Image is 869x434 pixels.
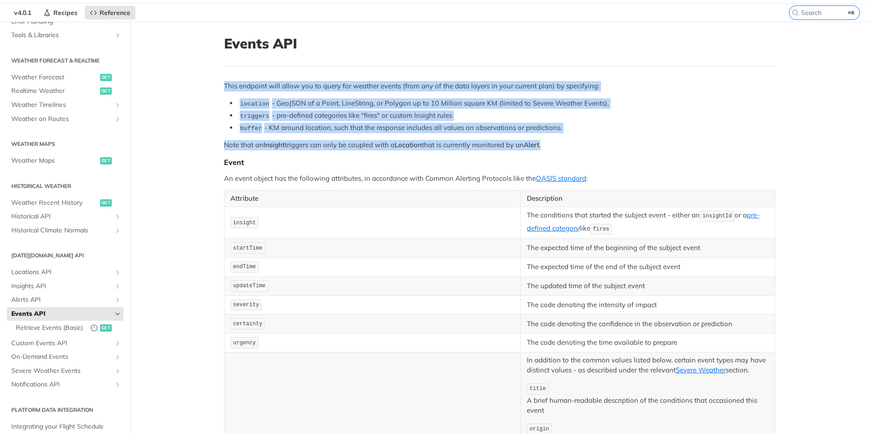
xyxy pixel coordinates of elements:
[11,321,124,335] a: Retrieve Events (Basic)Deprecated Endpointget
[114,340,121,347] button: Show subpages for Custom Events API
[527,193,769,204] p: Description
[846,8,857,17] kbd: ⌘K
[233,220,256,226] span: insight
[11,226,112,235] span: Historical Climate Normals
[7,196,124,210] a: Weather Recent Historyget
[230,193,515,204] p: Attribute
[7,293,124,307] a: Alerts APIShow subpages for Alerts API
[114,367,121,375] button: Show subpages for Severe Weather Events
[114,283,121,290] button: Show subpages for Insights API
[224,81,775,92] p: This endpoint will allow you to query for weather events (from any of the data layers in your cur...
[7,251,124,260] h2: [DATE][DOMAIN_NAME] API
[100,74,112,81] span: get
[114,296,121,304] button: Show subpages for Alerts API
[240,125,262,132] span: buffer
[7,71,124,84] a: Weather Forecastget
[233,302,259,308] span: severity
[11,101,112,110] span: Weather Timelines
[114,227,121,234] button: Show subpages for Historical Climate Normals
[238,123,775,133] li: - KM around location, such that the response includes all values on observations or predictions.
[7,265,124,279] a: Locations APIShow subpages for Locations API
[11,352,112,362] span: On-Demand Events
[7,224,124,237] a: Historical Climate NormalsShow subpages for Historical Climate Normals
[530,426,549,432] span: origin
[238,111,775,121] li: - pre-defined categories like "fires" or custom Insight rules
[527,300,769,310] p: The code denoting the intensity of impact
[53,9,77,17] span: Recipes
[530,386,546,392] span: title
[100,9,130,17] span: Reference
[536,174,586,183] a: OASIS standard
[11,115,112,124] span: Weather on Routes
[114,269,121,276] button: Show subpages for Locations API
[527,281,769,291] p: The updated time of the subject event
[11,87,98,96] span: Realtime Weather
[114,381,121,388] button: Show subpages for Notifications API
[527,262,769,272] p: The expected time of the end of the subject event
[114,32,121,39] button: Show subpages for Tools & Libraries
[7,57,124,65] h2: Weather Forecast & realtime
[593,226,609,232] span: fires
[527,355,769,376] p: In addition to the common values listed below, certain event types may have distinct values - as ...
[11,339,112,348] span: Custom Events API
[11,268,112,277] span: Locations API
[233,283,266,289] span: updateTime
[527,243,769,253] p: The expected time of the beginning of the subject event
[395,140,422,149] strong: Location
[527,211,759,232] a: pre-defined category
[100,324,112,332] span: get
[240,101,269,107] span: location
[7,378,124,391] a: Notifications APIShow subpages for Notifications API
[527,382,769,416] p: A brief human-readable description of the conditions that occasioned this event
[224,140,775,150] p: Note that an triggers can only be coupled with a that is currently monitored by an .
[100,199,112,207] span: get
[11,156,98,165] span: Weather Maps
[527,319,769,329] p: The code denoting the confidence in the observation or prediction
[7,350,124,364] a: On-Demand EventsShow subpages for On-Demand Events
[7,154,124,168] a: Weather Mapsget
[7,210,124,223] a: Historical APIShow subpages for Historical API
[7,364,124,378] a: Severe Weather EventsShow subpages for Severe Weather Events
[7,307,124,321] a: Events APIHide subpages for Events API
[38,6,82,19] a: Recipes
[114,353,121,361] button: Show subpages for On-Demand Events
[7,112,124,126] a: Weather on RoutesShow subpages for Weather on Routes
[85,6,135,19] a: Reference
[263,140,285,149] strong: Insight
[91,323,98,333] button: Deprecated Endpoint
[11,295,112,304] span: Alerts API
[16,323,86,333] span: Retrieve Events (Basic)
[233,321,263,327] span: certainty
[100,87,112,95] span: get
[7,98,124,112] a: Weather TimelinesShow subpages for Weather Timelines
[702,213,732,219] span: insightId
[224,35,775,52] h1: Events API
[11,380,112,389] span: Notifications API
[524,140,539,149] strong: Alert
[11,73,98,82] span: Weather Forecast
[233,340,256,346] span: urgency
[233,264,256,270] span: endTime
[9,6,36,19] span: v4.0.1
[233,245,263,251] span: startTime
[792,9,799,16] svg: Search
[238,98,775,109] li: - GeoJSON of a Point, LineString, or Polygon up to 10 Million square KM (limited to Severe Weathe...
[11,309,112,318] span: Events API
[224,158,775,167] div: Event
[114,310,121,318] button: Hide subpages for Events API
[11,366,112,376] span: Severe Weather Events
[114,213,121,220] button: Show subpages for Historical API
[7,280,124,293] a: Insights APIShow subpages for Insights API
[11,282,112,291] span: Insights API
[7,182,124,190] h2: Historical Weather
[224,174,775,184] p: An event object has the following attributes, in accordance with Common Alerting Protocols like t...
[7,337,124,350] a: Custom Events APIShow subpages for Custom Events API
[7,420,124,434] a: Integrating your Flight Schedule
[7,406,124,414] h2: Platform DATA integration
[11,212,112,221] span: Historical API
[7,140,124,148] h2: Weather Maps
[11,422,121,431] span: Integrating your Flight Schedule
[7,84,124,98] a: Realtime Weatherget
[114,101,121,109] button: Show subpages for Weather Timelines
[527,210,769,236] p: The conditions that started the subject event - either an or a like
